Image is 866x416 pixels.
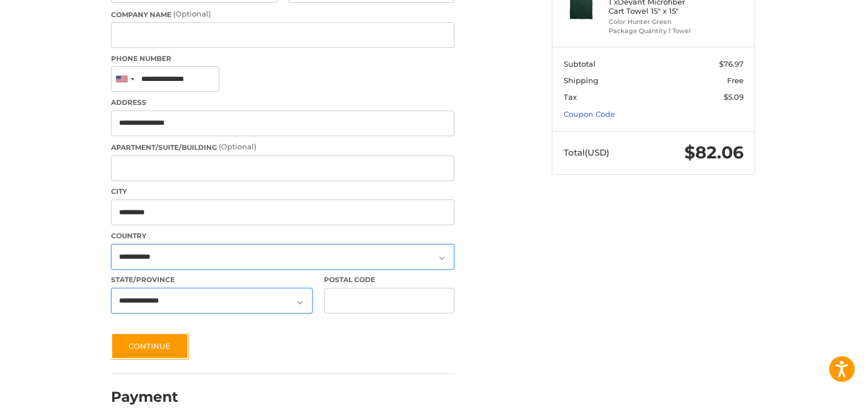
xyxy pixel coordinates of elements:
[111,97,454,108] label: Address
[111,141,454,153] label: Apartment/Suite/Building
[111,9,454,20] label: Company Name
[564,92,577,101] span: Tax
[111,186,454,197] label: City
[324,275,455,285] label: Postal Code
[564,109,615,119] a: Coupon Code
[719,59,744,68] span: $76.97
[772,385,866,416] iframe: Google Customer Reviews
[111,275,313,285] label: State/Province
[564,59,596,68] span: Subtotal
[173,9,211,18] small: (Optional)
[609,17,696,27] li: Color Hunter Green
[609,26,696,36] li: Package Quantity 1 Towel
[111,333,188,359] button: Continue
[564,147,609,158] span: Total (USD)
[111,54,454,64] label: Phone Number
[219,142,256,151] small: (Optional)
[111,388,178,406] h2: Payment
[564,76,598,85] span: Shipping
[112,67,138,91] div: United States: +1
[727,76,744,85] span: Free
[111,231,454,241] label: Country
[724,92,744,101] span: $5.09
[684,142,744,163] span: $82.06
